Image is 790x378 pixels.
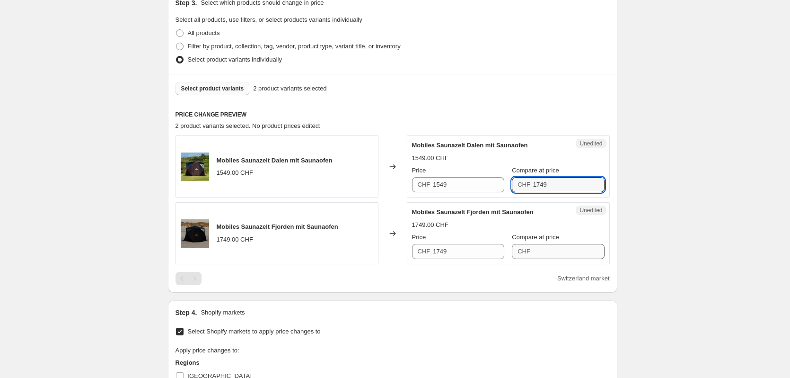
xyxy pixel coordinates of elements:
[176,358,355,368] h3: Regions
[217,168,253,178] div: 1549.00 CHF
[412,234,426,241] span: Price
[176,122,321,129] span: 2 product variants selected. No product prices edited:
[217,235,253,244] div: 1749.00 CHF
[188,29,220,36] span: All products
[176,82,250,95] button: Select product variants
[253,84,326,93] span: 2 product variants selected
[418,181,430,188] span: CHF
[418,248,430,255] span: CHF
[188,43,401,50] span: Filter by product, collection, tag, vendor, product type, variant title, or inventory
[412,142,528,149] span: Mobiles Saunazelt Dalen mit Saunaofen
[412,167,426,174] span: Price
[512,234,559,241] span: Compare at price
[579,207,602,214] span: Unedited
[181,85,244,92] span: Select product variants
[217,157,333,164] span: Mobiles Saunazelt Dalen mit Saunaofen
[181,153,209,181] img: IMG_524302_80x.jpg
[557,275,610,282] span: Switzerland market
[181,219,209,248] img: Norliva-62_80x.jpg
[412,208,534,216] span: Mobiles Saunazelt Fjorden mit Saunaofen
[188,56,282,63] span: Select product variants individually
[518,181,530,188] span: CHF
[176,308,197,317] h2: Step 4.
[412,153,448,163] div: 1549.00 CHF
[176,347,239,354] span: Apply price changes to:
[176,111,610,118] h6: PRICE CHANGE PREVIEW
[188,328,321,335] span: Select Shopify markets to apply price changes to
[176,272,202,285] nav: Pagination
[412,220,448,230] div: 1749.00 CHF
[518,248,530,255] span: CHF
[579,140,602,147] span: Unedited
[512,167,559,174] span: Compare at price
[217,223,338,230] span: Mobiles Saunazelt Fjorden mit Saunaofen
[201,308,245,317] p: Shopify markets
[176,16,362,23] span: Select all products, use filters, or select products variants individually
